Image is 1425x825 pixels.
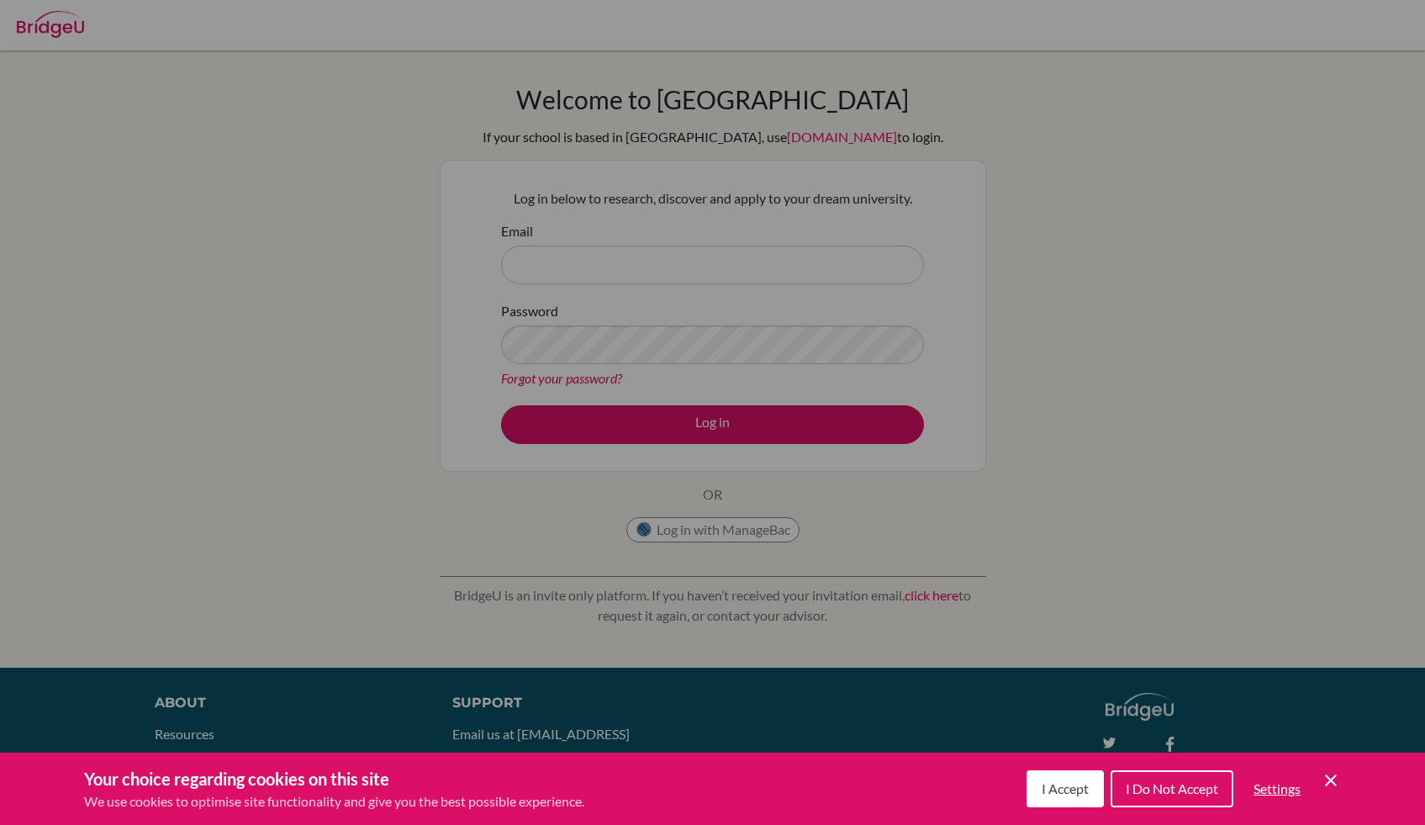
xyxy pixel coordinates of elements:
p: We use cookies to optimise site functionality and give you the best possible experience. [84,791,584,812]
span: I Do Not Accept [1126,780,1218,796]
span: Settings [1253,780,1301,796]
span: I Accept [1042,780,1089,796]
button: Settings [1240,772,1314,806]
h3: Your choice regarding cookies on this site [84,766,584,791]
button: Save and close [1321,770,1341,791]
button: I Do Not Accept [1111,770,1233,807]
button: I Accept [1027,770,1104,807]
